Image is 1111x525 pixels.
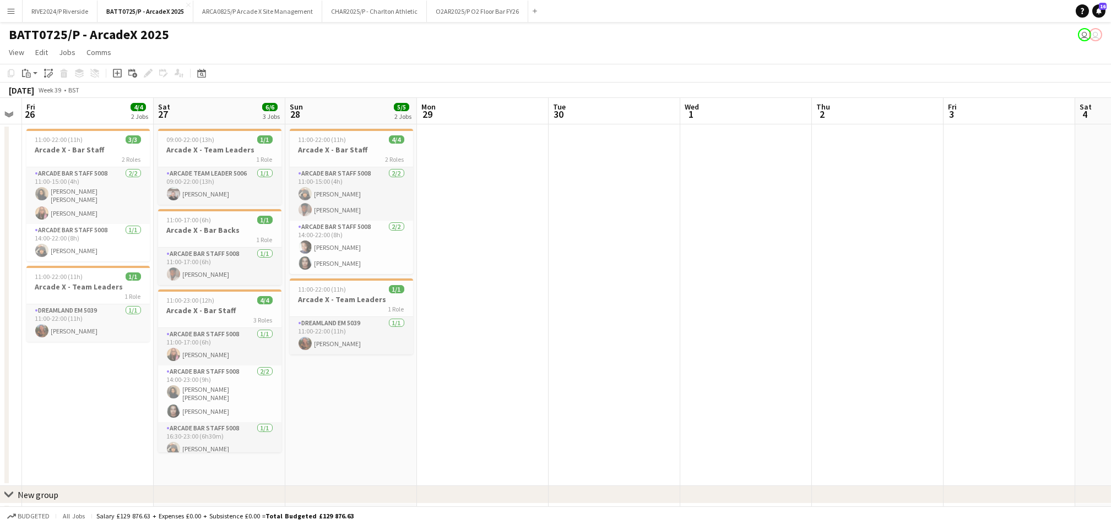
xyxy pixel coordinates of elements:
a: Edit [31,45,52,59]
span: 16 [1099,3,1107,10]
div: Salary £129 876.63 + Expenses £0.00 + Subsistence £0.00 = [96,512,354,520]
div: BST [68,86,79,94]
button: BATT0725/P - ArcadeX 2025 [97,1,193,22]
button: ARCA0825/P Arcade X Site Management [193,1,322,22]
span: All jobs [61,512,87,520]
a: 16 [1092,4,1105,18]
span: Comms [86,47,111,57]
span: Budgeted [18,512,50,520]
button: RIVE2024/P Riverside [23,1,97,22]
h1: BATT0725/P - ArcadeX 2025 [9,26,169,43]
app-user-avatar: Natasha Kinsman [1078,28,1091,41]
a: Jobs [55,45,80,59]
span: View [9,47,24,57]
a: Comms [82,45,116,59]
div: [DATE] [9,85,34,96]
span: Total Budgeted £129 876.63 [265,512,354,520]
span: Edit [35,47,48,57]
button: O2AR2025/P O2 Floor Bar FY26 [427,1,528,22]
span: Jobs [59,47,75,57]
a: View [4,45,29,59]
app-user-avatar: Elizabeth Ramirez Baca [1089,28,1102,41]
button: CHAR2025/P - Charlton Athletic [322,1,427,22]
button: Budgeted [6,510,51,522]
span: Week 39 [36,86,64,94]
div: New group [18,489,58,500]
